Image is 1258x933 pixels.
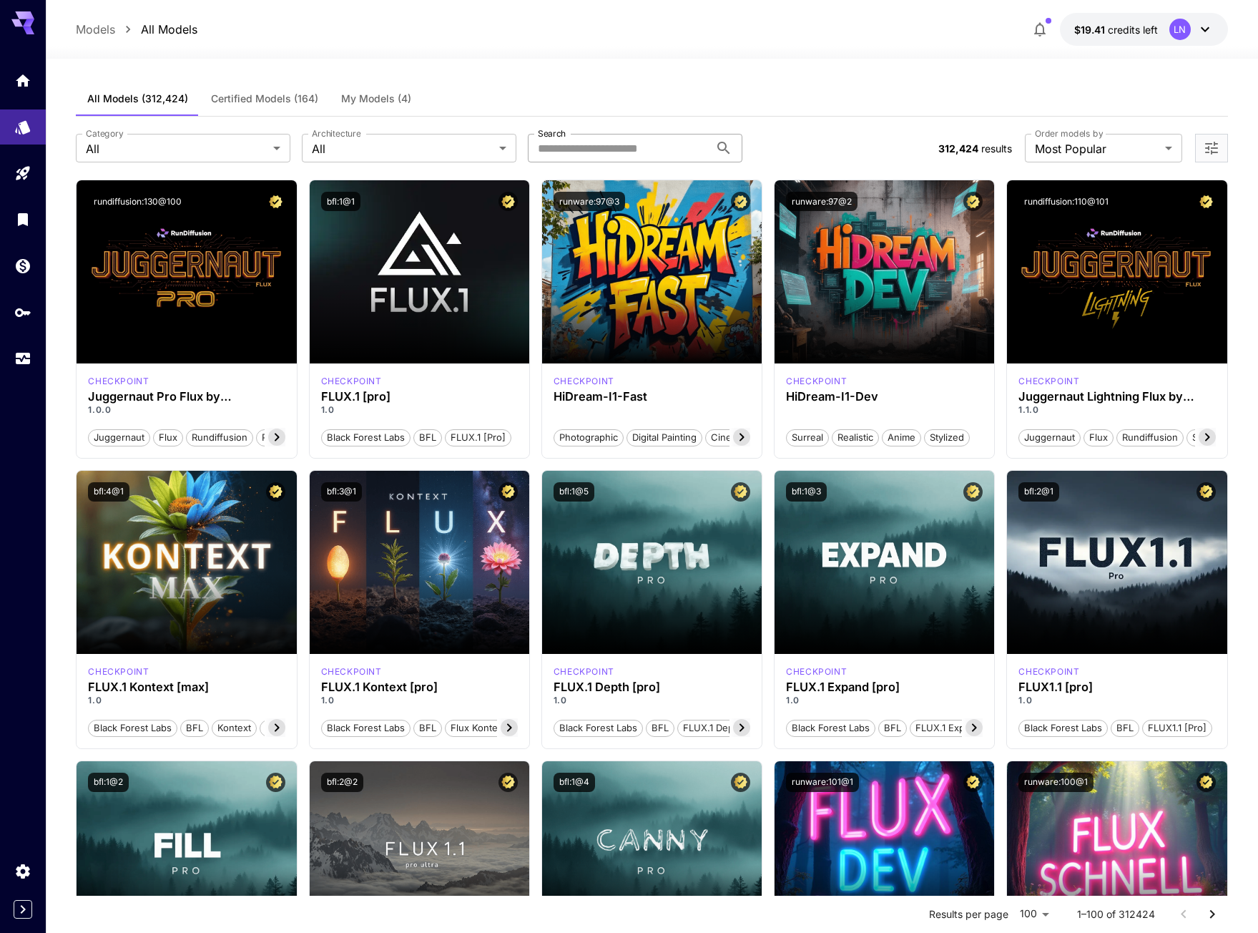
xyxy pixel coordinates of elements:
button: BFL [1111,718,1139,737]
label: Search [538,127,566,140]
div: FLUX.1 D [88,375,149,388]
span: Realistic [832,431,878,445]
button: Flux Kontext [260,718,326,737]
div: Home [14,72,31,89]
button: BFL [646,718,674,737]
button: Photographic [554,428,624,446]
h3: FLUX1.1 [pro] [1018,680,1215,694]
span: Certified Models (164) [211,92,318,105]
button: Black Forest Labs [786,718,875,737]
span: BFL [414,431,441,445]
button: Expand sidebar [14,900,32,919]
span: 312,424 [938,142,978,155]
span: Flux Kontext [446,721,511,736]
button: FLUX.1 Expand [pro] [910,718,1012,737]
span: FLUX.1 Expand [pro] [910,721,1011,736]
p: 1.0 [786,694,983,707]
p: 1–100 of 312424 [1077,907,1155,922]
div: Library [14,210,31,228]
button: schnell [1186,428,1230,446]
p: All Models [141,21,197,38]
button: Certified Model – Vetted for best performance and includes a commercial license. [498,192,518,211]
button: Certified Model – Vetted for best performance and includes a commercial license. [731,192,750,211]
button: bfl:1@3 [786,482,827,502]
div: API Keys [14,303,31,321]
button: rundiffusion:110@101 [1018,192,1114,211]
button: rundiffusion:130@100 [88,192,187,211]
p: Results per page [929,907,1008,922]
span: FLUX1.1 [pro] [1143,721,1212,736]
span: FLUX.1 Depth [pro] [678,721,772,736]
div: Wallet [14,257,31,275]
span: Digital Painting [627,431,702,445]
h3: HiDream-I1-Dev [786,390,983,404]
label: Order models by [1035,127,1103,140]
button: bfl:1@4 [554,773,595,792]
button: BFL [413,428,442,446]
h3: Juggernaut Pro Flux by RunDiffusion [88,390,285,404]
button: FLUX.1 Depth [pro] [677,718,773,737]
div: $19.40653 [1074,22,1158,37]
div: HiDream Fast [554,375,614,388]
button: rundiffusion [186,428,253,446]
p: checkpoint [1018,665,1079,678]
p: checkpoint [1018,375,1079,388]
p: checkpoint [786,665,847,678]
span: BFL [414,721,441,736]
span: BFL [647,721,674,736]
p: Models [76,21,115,38]
div: fluxpro [321,375,382,388]
button: Flux Kontext [445,718,511,737]
label: Category [86,127,124,140]
button: FLUX.1 [pro] [445,428,511,446]
p: 1.0 [88,694,285,707]
button: bfl:2@2 [321,773,363,792]
div: FLUX.1 Expand [pro] [786,680,983,694]
h3: Juggernaut Lightning Flux by RunDiffusion [1018,390,1215,404]
h3: FLUX.1 Kontext [pro] [321,680,518,694]
span: FLUX.1 [pro] [446,431,511,445]
p: checkpoint [321,375,382,388]
button: Black Forest Labs [1018,718,1108,737]
span: All [86,140,267,157]
button: bfl:4@1 [88,482,129,502]
button: Certified Model – Vetted for best performance and includes a commercial license. [266,192,285,211]
button: BFL [413,718,442,737]
p: 1.0 [1018,694,1215,707]
button: Certified Model – Vetted for best performance and includes a commercial license. [963,773,983,792]
span: rundiffusion [1117,431,1183,445]
h3: FLUX.1 [pro] [321,390,518,404]
span: credits left [1108,24,1158,36]
button: bfl:1@5 [554,482,594,502]
span: Black Forest Labs [787,721,875,736]
h3: FLUX.1 Kontext [max] [88,680,285,694]
span: juggernaut [1019,431,1080,445]
div: HiDream Dev [786,375,847,388]
button: rundiffusion [1116,428,1184,446]
button: Certified Model – Vetted for best performance and includes a commercial license. [498,773,518,792]
span: My Models (4) [341,92,411,105]
span: results [981,142,1012,155]
span: Most Popular [1035,140,1159,157]
button: Certified Model – Vetted for best performance and includes a commercial license. [498,482,518,502]
div: FLUX.1 D [1018,375,1079,388]
div: 100 [1014,904,1054,924]
button: BFL [180,718,209,737]
span: Stylized [925,431,969,445]
button: Black Forest Labs [554,718,643,737]
span: Kontext [212,721,256,736]
span: Black Forest Labs [554,721,642,736]
button: bfl:1@1 [321,192,360,211]
button: Certified Model – Vetted for best performance and includes a commercial license. [963,482,983,502]
button: flux [1083,428,1114,446]
span: Black Forest Labs [322,431,410,445]
button: FLUX1.1 [pro] [1142,718,1212,737]
button: Black Forest Labs [321,718,411,737]
p: 1.0 [554,694,750,707]
button: Digital Painting [626,428,702,446]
